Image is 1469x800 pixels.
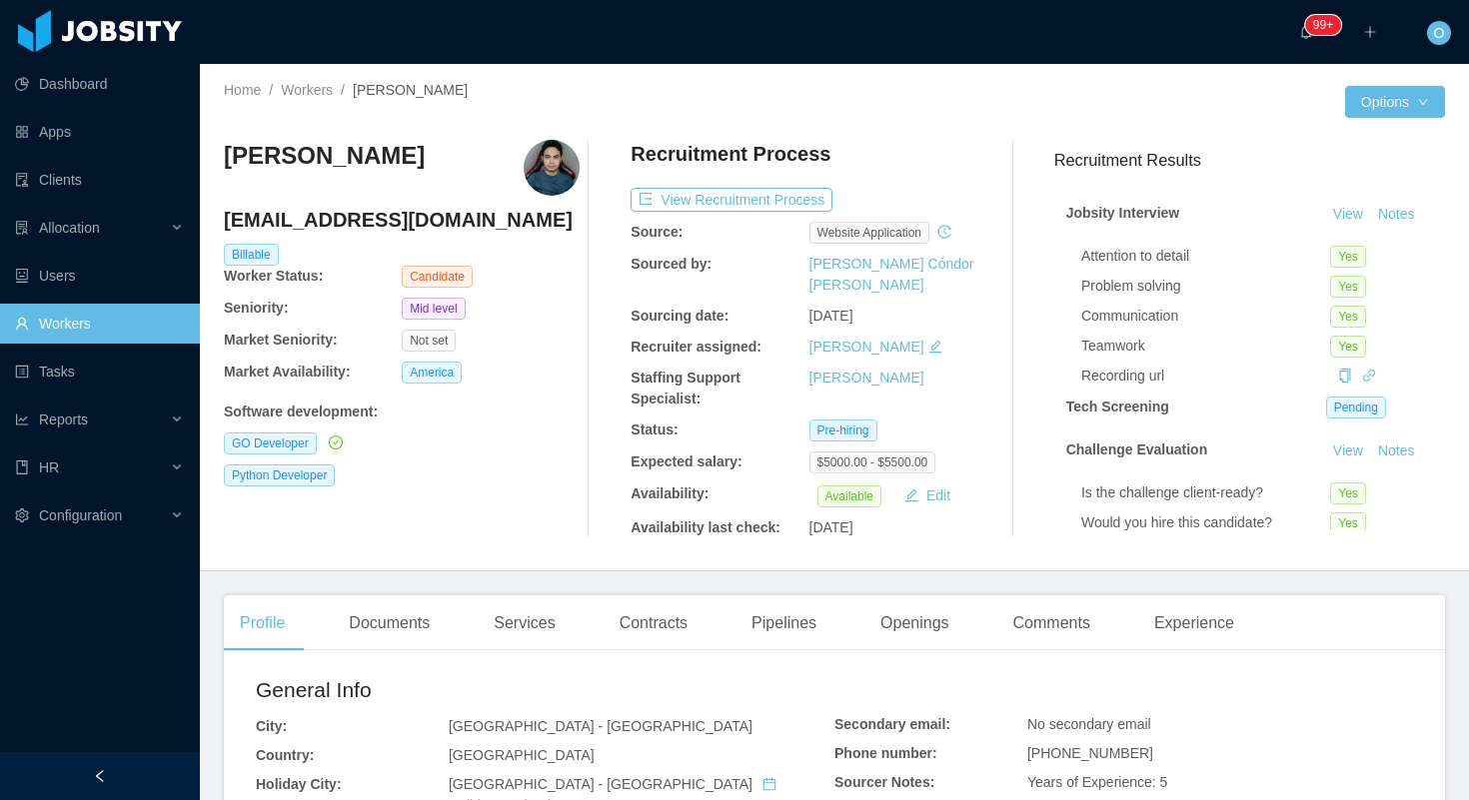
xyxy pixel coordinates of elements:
i: icon: history [937,225,951,239]
span: No secondary email [1027,716,1151,732]
span: website application [809,222,930,244]
a: [PERSON_NAME] [809,370,924,386]
i: icon: bell [1299,25,1313,39]
sup: 1655 [1305,15,1341,35]
div: Services [478,595,571,651]
span: Yes [1330,336,1366,358]
span: [DATE] [809,519,853,535]
i: icon: calendar [762,777,776,791]
span: [PHONE_NUMBER] [1027,745,1153,761]
span: Pre-hiring [809,419,877,441]
span: Not set [402,330,456,352]
a: Home [224,82,261,98]
i: icon: book [15,460,29,474]
a: icon: robotUsers [15,256,184,296]
a: icon: pie-chartDashboard [15,64,184,104]
h3: Recruitment Results [1054,148,1445,173]
button: Notes [1370,439,1423,463]
span: O [1434,21,1445,45]
a: icon: link [1362,368,1376,384]
b: Source: [631,224,683,240]
div: Communication [1081,306,1330,327]
a: [PERSON_NAME] [809,339,924,355]
span: Years of Experience: 5 [1027,774,1167,790]
b: Software development : [224,403,378,419]
b: Country: [256,747,314,763]
b: Recruiter assigned: [631,339,761,355]
span: [GEOGRAPHIC_DATA] [449,747,595,763]
div: Teamwork [1081,336,1330,357]
a: Workers [281,82,333,98]
div: Recording url [1081,366,1330,387]
strong: Tech Screening [1066,399,1169,414]
span: Mid level [402,298,465,320]
span: Billable [224,244,279,266]
i: icon: link [1362,369,1376,383]
span: Python Developer [224,464,335,486]
b: Expected salary: [631,453,741,469]
div: Pipelines [735,595,832,651]
b: Sourcer Notes: [834,774,934,790]
b: Sourced by: [631,256,712,272]
span: GO Developer [224,432,317,454]
i: icon: plus [1363,25,1377,39]
div: Comments [997,595,1106,651]
a: icon: appstoreApps [15,112,184,152]
b: Worker Status: [224,268,323,284]
h2: General Info [256,674,834,706]
i: icon: setting [15,508,29,522]
img: 55adf28f-4362-4b73-84fe-a5d4f5217bd4_68e0144c6be73-400w.png [524,140,580,196]
span: / [269,82,273,98]
b: Secondary email: [834,716,950,732]
i: icon: check-circle [329,435,343,449]
div: Would you hire this candidate? [1081,512,1330,533]
i: icon: edit [928,340,942,354]
button: Notes [1370,203,1423,227]
div: Profile [224,595,301,651]
b: Phone number: [834,745,937,761]
b: Status: [631,421,678,437]
div: Openings [864,595,965,651]
span: Yes [1330,246,1366,268]
button: icon: editEdit [896,483,958,507]
span: Yes [1330,512,1366,534]
b: City: [256,718,287,734]
i: icon: line-chart [15,412,29,426]
span: [GEOGRAPHIC_DATA] - [GEOGRAPHIC_DATA] [449,718,752,734]
h4: Recruitment Process [631,140,830,168]
a: icon: exportView Recruitment Process [631,192,832,208]
a: [PERSON_NAME] Cóndor [PERSON_NAME] [809,256,974,293]
span: Yes [1330,482,1366,504]
span: / [341,82,345,98]
button: icon: exportView Recruitment Process [631,188,832,212]
a: icon: check-circle [325,434,343,450]
span: America [402,362,462,384]
div: Contracts [604,595,704,651]
a: icon: auditClients [15,160,184,200]
b: Sourcing date: [631,308,729,324]
span: Yes [1330,276,1366,298]
a: View [1326,442,1370,458]
b: Seniority: [224,300,289,316]
b: Market Availability: [224,364,351,380]
a: View [1326,206,1370,222]
b: Availability last check: [631,519,780,535]
div: Copy [1338,366,1352,387]
b: Market Seniority: [224,332,338,348]
span: Pending [1326,397,1386,418]
b: Availability: [631,485,709,501]
div: Documents [333,595,446,651]
strong: Jobsity Interview [1066,205,1180,221]
span: HR [39,459,59,475]
span: Configuration [39,507,122,523]
span: Yes [1330,306,1366,328]
span: Candidate [402,266,473,288]
button: Optionsicon: down [1345,86,1445,118]
a: icon: userWorkers [15,304,184,344]
span: [PERSON_NAME] [353,82,468,98]
a: icon: profileTasks [15,352,184,392]
i: icon: solution [15,221,29,235]
b: Holiday City: [256,776,342,792]
span: Reports [39,411,88,427]
i: icon: copy [1338,369,1352,383]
